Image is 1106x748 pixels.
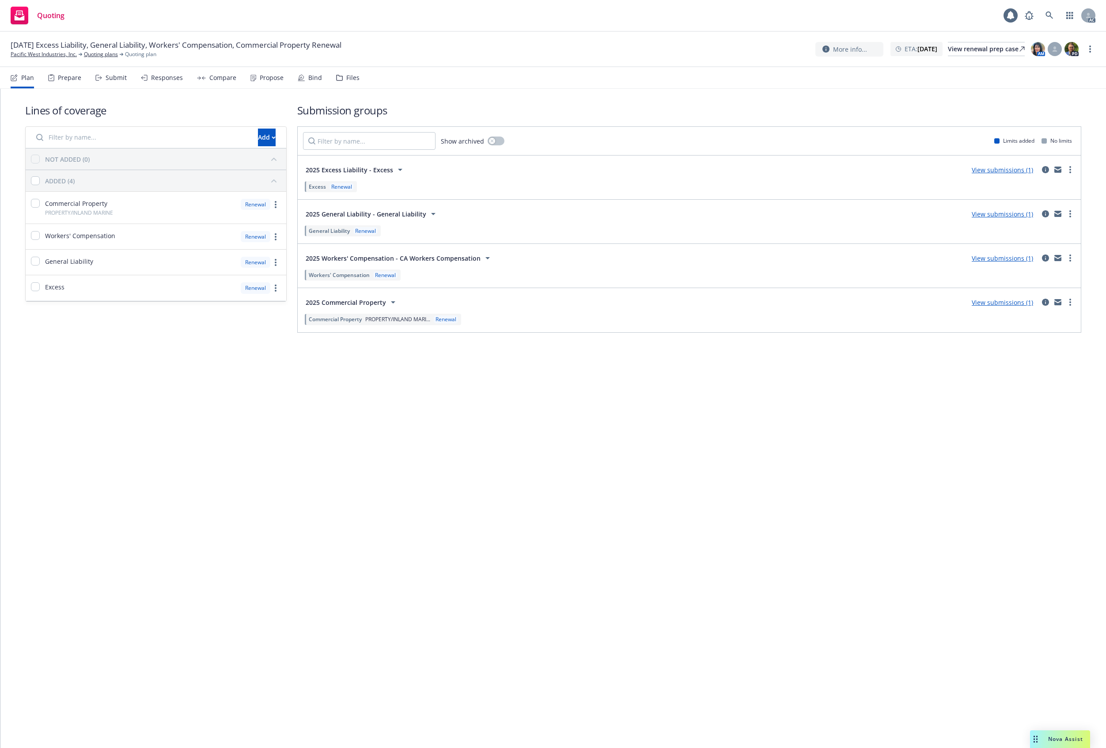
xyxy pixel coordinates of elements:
[309,227,350,235] span: General Liability
[306,254,481,263] span: 2025 Workers' Compensation - CA Workers Compensation
[37,12,64,19] span: Quoting
[994,137,1034,144] div: Limits added
[303,249,496,267] button: 2025 Workers' Compensation - CA Workers Compensation
[303,161,408,178] button: 2025 Excess Liability - Excess
[303,293,401,311] button: 2025 Commercial Property
[309,315,362,323] span: Commercial Property
[1053,209,1063,219] a: mail
[1065,164,1076,175] a: more
[21,74,34,81] div: Plan
[45,199,107,208] span: Commercial Property
[151,74,183,81] div: Responses
[1053,297,1063,308] a: mail
[84,50,118,58] a: Quoting plans
[1085,44,1095,54] a: more
[260,74,284,81] div: Propose
[11,50,77,58] a: Pacific West Industries, Inc.
[308,74,322,81] div: Bind
[241,199,270,210] div: Renewal
[31,129,253,146] input: Filter by name...
[303,205,441,223] button: 2025 General Liability - General Liability
[1041,7,1058,24] a: Search
[1031,42,1045,56] img: photo
[1040,253,1051,263] a: circleInformation
[1030,730,1041,748] div: Drag to move
[58,74,81,81] div: Prepare
[270,283,281,293] a: more
[353,227,378,235] div: Renewal
[365,315,430,323] span: PROPERTY/INLAND MARI...
[1065,253,1076,263] a: more
[45,155,90,164] div: NOT ADDED (0)
[306,209,426,219] span: 2025 General Liability - General Liability
[1065,297,1076,308] a: more
[11,40,341,50] span: [DATE] Excess Liability, General Liability, Workers' Compensation, Commercial Property Renewal
[1064,42,1079,56] img: photo
[45,209,113,216] span: PROPERTY/INLAND MARINE
[125,50,156,58] span: Quoting plan
[45,152,281,166] button: NOT ADDED (0)
[270,232,281,242] a: more
[434,315,458,323] div: Renewal
[241,231,270,242] div: Renewal
[7,3,68,28] a: Quoting
[45,257,93,266] span: General Liability
[373,271,398,279] div: Renewal
[972,166,1033,174] a: View submissions (1)
[972,298,1033,307] a: View submissions (1)
[1042,137,1072,144] div: No limits
[1040,209,1051,219] a: circleInformation
[1053,253,1063,263] a: mail
[309,183,326,190] span: Excess
[972,254,1033,262] a: View submissions (1)
[106,74,127,81] div: Submit
[45,231,115,240] span: Workers' Compensation
[1053,164,1063,175] a: mail
[258,129,276,146] button: Add
[306,298,386,307] span: 2025 Commercial Property
[241,257,270,268] div: Renewal
[917,45,937,53] strong: [DATE]
[297,103,1081,118] h1: Submission groups
[833,45,867,54] span: More info...
[209,74,236,81] div: Compare
[306,165,393,175] span: 2025 Excess Liability - Excess
[270,257,281,268] a: more
[1040,164,1051,175] a: circleInformation
[45,174,281,188] button: ADDED (4)
[905,44,937,53] span: ETA :
[346,74,360,81] div: Files
[1020,7,1038,24] a: Report a Bug
[1030,730,1090,748] button: Nova Assist
[1061,7,1079,24] a: Switch app
[948,42,1025,56] a: View renewal prep case
[241,282,270,293] div: Renewal
[815,42,883,57] button: More info...
[1065,209,1076,219] a: more
[1040,297,1051,308] a: circleInformation
[441,137,484,146] span: Show archived
[303,132,436,150] input: Filter by name...
[330,183,354,190] div: Renewal
[25,103,287,118] h1: Lines of coverage
[972,210,1033,218] a: View submissions (1)
[309,271,370,279] span: Workers' Compensation
[270,199,281,210] a: more
[45,176,75,186] div: ADDED (4)
[1048,735,1083,743] span: Nova Assist
[45,282,64,292] span: Excess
